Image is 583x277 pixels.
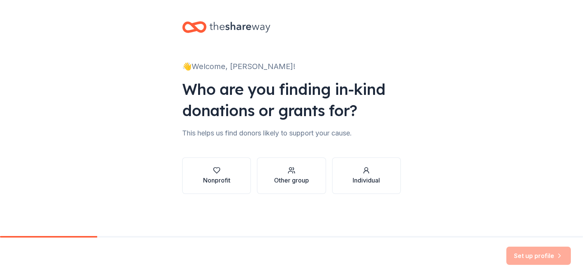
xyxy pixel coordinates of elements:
[353,176,380,185] div: Individual
[257,157,326,194] button: Other group
[182,157,251,194] button: Nonprofit
[182,79,401,121] div: Who are you finding in-kind donations or grants for?
[332,157,401,194] button: Individual
[182,127,401,139] div: This helps us find donors likely to support your cause.
[182,60,401,72] div: 👋 Welcome, [PERSON_NAME]!
[274,176,309,185] div: Other group
[203,176,230,185] div: Nonprofit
